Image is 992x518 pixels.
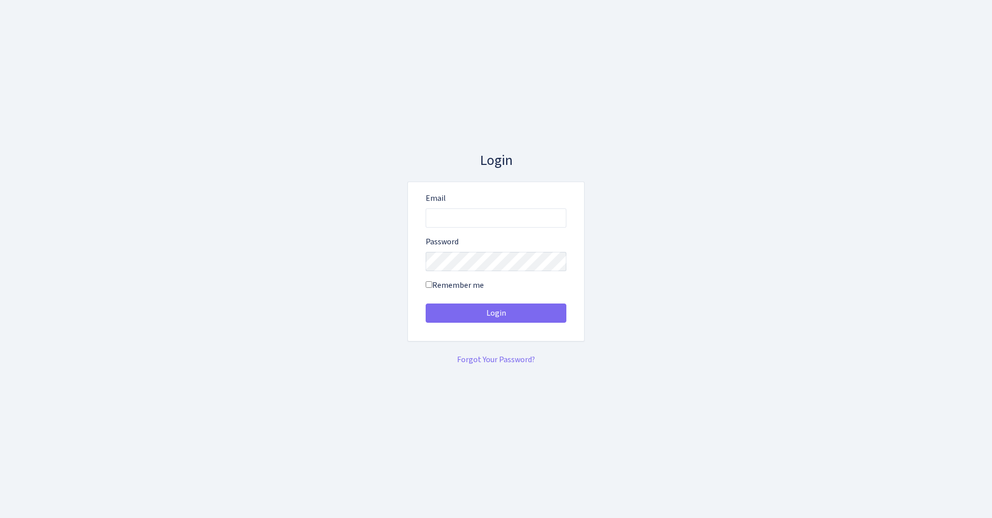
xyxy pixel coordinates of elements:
a: Forgot Your Password? [457,354,535,365]
label: Password [426,236,459,248]
input: Remember me [426,281,432,288]
button: Login [426,304,566,323]
h3: Login [407,152,585,169]
label: Email [426,192,446,204]
label: Remember me [426,279,484,291]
